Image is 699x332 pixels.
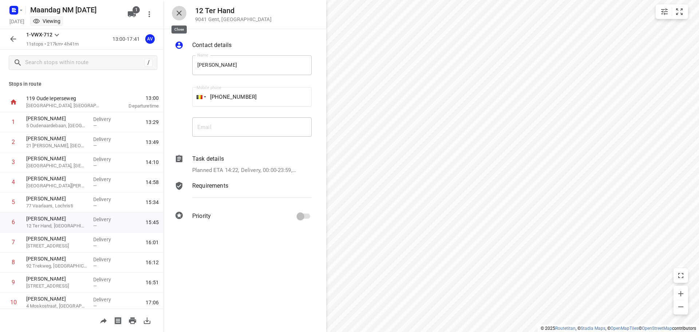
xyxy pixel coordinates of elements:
a: OpenStreetMap [642,326,672,331]
span: 14:58 [146,179,159,186]
p: Delivery [93,256,120,263]
p: Delivery [93,136,120,143]
p: [PERSON_NAME] [26,135,87,142]
p: Delivery [93,216,120,223]
p: [PERSON_NAME] [26,215,87,222]
span: 15:45 [146,219,159,226]
span: 15:34 [146,199,159,206]
span: Share route [96,317,111,324]
p: 13:00-17:41 [112,35,143,43]
span: 13:29 [146,118,159,126]
span: — [93,203,97,208]
p: [STREET_ADDRESS] [26,242,87,250]
span: 16:01 [146,239,159,246]
span: — [93,283,97,289]
span: Assigned to Axel Verzele [143,35,157,42]
p: 119 Oude Ieperseweg [26,95,102,102]
p: [PERSON_NAME] [26,115,87,122]
button: 1 [125,7,139,22]
span: 14:10 [146,159,159,166]
span: — [93,123,97,128]
button: Map settings [657,4,672,19]
p: [GEOGRAPHIC_DATA], [GEOGRAPHIC_DATA] [26,102,102,109]
p: 35 Korte Haagstraat, Dendermonde [26,182,87,190]
span: — [93,143,97,148]
span: — [93,263,97,269]
div: 8 [12,259,15,266]
div: Contact details [175,41,312,51]
span: Download route [140,317,154,324]
a: Routetitan [555,326,576,331]
p: 21 [PERSON_NAME], [GEOGRAPHIC_DATA] [26,142,87,149]
p: Delivery [93,116,120,123]
span: — [93,303,97,309]
p: [STREET_ADDRESS] [26,282,87,290]
span: 16:51 [146,279,159,286]
p: Task details [192,155,224,163]
h5: 12 Ter Hand [195,7,272,15]
p: Delivery [93,296,120,303]
input: Search stops within route [25,57,145,69]
div: 3 [12,159,15,165]
p: Requirements [192,181,228,190]
p: [PERSON_NAME] [26,275,87,282]
span: — [93,163,97,168]
p: Delivery [93,276,120,283]
p: [PERSON_NAME] [26,175,87,182]
button: Fit zoom [672,4,687,19]
div: small contained button group [656,4,688,19]
p: 92 Trekweg, [GEOGRAPHIC_DATA] [26,262,87,270]
p: Delivery [93,236,120,243]
span: — [93,243,97,249]
p: Planned ETA 14:22, Delivery, 00:00-23:59, 1 Min [192,166,296,175]
p: Departure time [111,102,159,110]
input: 1 (702) 123-4567 [192,87,312,107]
p: [PERSON_NAME] [26,255,87,262]
div: 7 [12,239,15,246]
li: © 2025 , © , © © contributors [541,326,696,331]
span: Print route [125,317,140,324]
p: 1-VWX-712 [26,31,52,39]
p: Delivery [93,176,120,183]
p: Contact details [192,41,232,50]
a: Stadia Maps [581,326,605,331]
span: 13:49 [146,138,159,146]
p: [PERSON_NAME] [26,195,87,202]
p: [PERSON_NAME] [26,295,87,302]
p: 12 Ter Hand, [GEOGRAPHIC_DATA] [26,222,87,230]
label: Mobile phone [197,86,221,90]
div: 1 [12,118,15,125]
div: Task detailsPlanned ETA 14:22, Delivery, 00:00-23:59, 1 Min [175,155,312,175]
p: [GEOGRAPHIC_DATA], [GEOGRAPHIC_DATA] [26,162,87,169]
div: Requirements [175,181,312,203]
p: [PERSON_NAME] [26,235,87,242]
span: 16:12 [146,259,159,266]
a: OpenMapTiles [611,326,639,331]
p: 77 Vaarlaars, Lochristi [26,202,87,210]
p: 9041 Gent , [GEOGRAPHIC_DATA] [195,16,272,22]
p: Priority [192,212,211,220]
span: — [93,183,97,188]
div: 9 [12,279,15,286]
div: 4 [12,179,15,185]
div: 2 [12,138,15,145]
p: Delivery [93,156,120,163]
span: Print shipping labels [111,317,125,324]
button: More [142,7,157,22]
p: Delivery [93,196,120,203]
span: 1 [133,6,140,13]
p: Stops in route [9,80,154,88]
p: 5 Oudenaardebaan, [GEOGRAPHIC_DATA] [26,122,87,129]
p: 11 stops • 217km • 4h41m [26,41,79,48]
span: 17:06 [146,299,159,306]
div: 5 [12,199,15,206]
span: 13:00 [111,94,159,102]
div: You are currently in view mode. To make any changes, go to edit project. [33,17,60,25]
div: 6 [12,219,15,226]
span: — [93,223,97,229]
div: Belgium: + 32 [192,87,206,107]
div: 10 [10,299,17,306]
div: / [145,59,153,67]
p: [PERSON_NAME] [26,155,87,162]
p: 4 Moskostraat, [GEOGRAPHIC_DATA] [26,302,87,310]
